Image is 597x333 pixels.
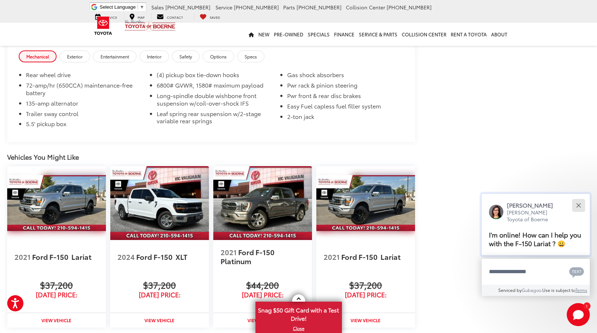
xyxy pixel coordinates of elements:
span: Lariat [71,252,92,262]
span: [DATE] Price: [220,291,305,298]
img: Vic Vaughan Toyota of Boerne [124,19,176,32]
li: 72-amp/hr (650CCA) maintenance-free battery [26,81,142,99]
a: Pre-Owned [272,23,306,46]
span: Parts [283,4,295,11]
span: [PHONE_NUMBER] [297,4,342,11]
a: Rent a Toyota [449,23,489,46]
li: 6800# GVWR, 1580# maximum payload [157,81,273,92]
span: Entertainment [101,53,129,59]
svg: Start Chat [567,303,590,326]
a: Specials [306,23,332,46]
span: [PHONE_NUMBER] [387,4,432,11]
span: Exterior [67,53,83,59]
span: Sales [151,4,164,11]
a: View Vehicle [316,313,415,328]
a: View Vehicle [213,313,312,328]
span: 2021 [324,252,340,262]
span: Service [215,4,232,11]
img: Toyota [90,14,117,37]
a: View Vehicle [110,313,209,328]
a: Home [246,23,256,46]
a: 2021 Ford F-150 Lariat 2021 Ford F-150 Lariat [316,166,415,240]
img: 2021 Ford F-150 Lariat [316,166,415,240]
a: Select Language​ [100,4,144,10]
a: 2021 Ford F-150 Platinum 2021 Ford F-150 Platinum [213,166,312,240]
strong: View Vehicle [144,317,174,323]
span: 2021 [14,252,31,262]
span: Interior [147,53,161,59]
a: Collision Center [400,23,449,46]
li: Long-spindle double wishbone front suspension w/coil-over-shock IFS [157,92,273,110]
a: Map [124,13,150,20]
span: $37,200 [14,278,99,291]
img: 2021 Ford F-150 Platinum [213,166,312,240]
li: 2-ton jack [287,113,404,123]
span: [DATE] Price: [117,291,202,298]
li: Pwr rack & pinion steering [287,81,404,92]
span: Ford F-150 [136,252,174,262]
span: Use is subject to [542,287,575,293]
a: Finance [332,23,357,46]
img: 2021 Ford F-150 Lariat [7,166,106,240]
strong: View Vehicle [248,317,277,323]
button: Chat with SMS [567,263,586,280]
a: 2021 Ford F-150 Lariat 2021 Ford F-150 Lariat [7,166,106,240]
button: Toggle Chat Window [567,303,590,326]
a: Service & Parts: Opens in a new tab [357,23,400,46]
a: 2024 Ford F-150 XLT [117,244,202,270]
a: View Vehicle [7,313,106,328]
span: Ford F-150 [341,252,379,262]
a: Contact [151,13,188,20]
a: 2021 Ford F-150 Lariat [14,244,99,270]
span: [PHONE_NUMBER] [234,4,279,11]
span: 1 [586,304,588,307]
a: Service [90,13,122,20]
li: Easy Fuel capless fuel filler system [287,102,404,113]
span: Saved [210,15,220,19]
span: Specs [245,53,257,59]
span: $44,200 [220,278,305,291]
li: Gas shock absorbers [287,71,404,81]
span: XLT [175,252,187,262]
span: Ford F-150 [238,247,276,257]
span: $37,200 [117,278,202,291]
span: Platinum [220,256,251,266]
p: [PERSON_NAME] Toyota of Boerne [507,209,560,223]
span: Safety [179,53,192,59]
p: [PERSON_NAME] [507,201,560,209]
span: Options [210,53,227,59]
strong: View Vehicle [351,317,380,323]
a: My Saved Vehicles [194,13,226,20]
a: About [489,23,509,46]
a: Terms [575,287,587,293]
li: 5.5' pickup box [26,120,142,130]
span: 2021 [220,247,237,257]
textarea: Type your message [482,259,590,285]
span: Snag $50 Gift Card with a Test Drive! [256,302,341,324]
a: Gubagoo. [522,287,542,293]
span: Lariat [380,252,401,262]
span: $37,200 [324,278,408,291]
button: Close [571,197,586,213]
li: Leaf spring rear suspension w/2-stage variable rear springs [157,110,273,128]
span: ▼ [140,4,144,10]
a: 2021 Ford F-150 Platinum [220,244,305,270]
span: [DATE] Price: [324,291,408,298]
span: 2024 [117,252,135,262]
li: (4) pickup box tie-down hooks [157,71,273,81]
a: 2021 Ford F-150 Lariat [324,244,408,270]
a: New [256,23,272,46]
strong: View Vehicle [41,317,71,323]
div: Close[PERSON_NAME][PERSON_NAME] Toyota of BoerneI'm online! How can I help you with the F-150 Lar... [482,194,590,296]
span: Serviced by [498,287,522,293]
li: Rear wheel drive [26,71,142,81]
span: Collision Center [346,4,385,11]
img: 2024 Ford F-150 XLT [110,166,209,240]
div: Vehicles You Might Like [7,153,415,161]
li: 135-amp alternator [26,99,142,110]
a: 2024 Ford F-150 XLT 2024 Ford F-150 XLT [110,166,209,240]
span: I'm online! How can I help you with the F-150 Lariat ? 😀 [489,230,581,248]
span: [DATE] Price: [14,291,99,298]
span: Select Language [100,4,136,10]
